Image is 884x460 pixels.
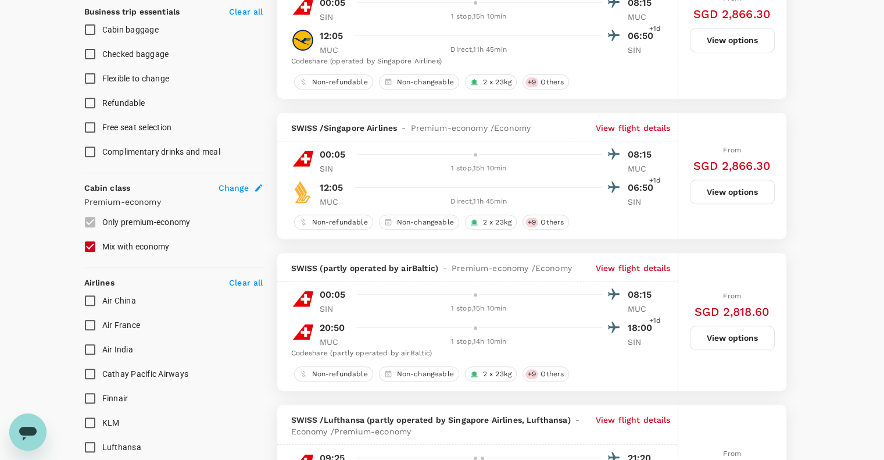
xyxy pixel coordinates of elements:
button: View options [690,180,775,204]
iframe: Button to launch messaging window [9,413,46,451]
strong: Cabin class [84,183,131,192]
span: From [723,292,741,300]
span: Air France [102,320,141,330]
span: Economy [494,122,531,134]
span: Mix with economy [102,242,170,251]
strong: Airlines [84,278,114,287]
span: Free seat selection [102,123,172,132]
span: +1d [649,175,661,187]
span: Refundable [102,98,145,108]
p: 00:05 [320,288,346,302]
div: Codeshare (partly operated by airBaltic) [291,348,657,359]
div: +9Others [522,366,569,381]
span: Others [536,369,568,379]
span: Air China [102,296,136,305]
span: Premium-economy / [452,262,535,274]
img: LH [291,28,314,52]
p: MUC [628,11,657,23]
span: Non-refundable [307,217,373,227]
span: Only premium-economy [102,217,191,227]
img: LX [291,147,314,170]
img: SQ [291,180,314,204]
span: Non-changeable [392,77,459,87]
p: 06:50 [628,181,657,195]
div: Non-changeable [379,74,459,90]
div: Direct , 11h 45min [356,196,602,208]
p: View flight details [596,122,671,134]
div: 2 x 23kg [465,215,517,230]
span: Cathay Pacific Airways [102,369,189,379]
span: Lufthansa [102,443,141,452]
p: MUC [320,44,349,56]
span: Non-refundable [307,77,373,87]
div: 1 stop , 15h 10min [356,303,602,315]
span: + 9 [525,77,538,87]
span: Change [219,182,249,194]
strong: Business trip essentials [84,7,180,16]
p: 06:50 [628,29,657,43]
p: Clear all [229,277,263,288]
h6: SGD 2,866.30 [693,156,771,175]
span: + 9 [525,369,538,379]
div: 2 x 23kg [465,74,517,90]
div: Codeshare (operated by Singapore Airlines) [291,56,657,67]
span: 2 x 23kg [478,217,516,227]
div: 2 x 23kg [465,366,517,381]
p: 12:05 [320,181,343,195]
span: SWISS (partly operated by airBaltic) [291,262,438,274]
p: 18:00 [628,321,657,335]
span: + 9 [525,217,538,227]
p: 12:05 [320,29,343,43]
span: Non-changeable [392,369,459,379]
h6: SGD 2,818.60 [695,302,770,321]
div: +9Others [522,74,569,90]
button: View options [690,326,775,350]
span: Non-refundable [307,369,373,379]
h6: SGD 2,866.30 [693,5,771,23]
span: From [723,146,741,154]
span: - [397,122,410,134]
p: MUC [628,163,657,174]
span: Others [536,77,568,87]
img: LX [291,320,314,344]
p: SIN [320,11,349,23]
span: Air India [102,345,133,354]
p: Premium-economy [84,196,263,208]
div: Non-refundable [294,215,373,230]
div: 1 stop , 15h 10min [356,11,602,23]
span: +1d [649,23,661,35]
span: 2 x 23kg [478,369,516,379]
p: 08:15 [628,288,657,302]
p: View flight details [596,414,671,437]
span: Cabin baggage [102,25,159,34]
p: MUC [320,336,349,348]
p: MUC [628,303,657,315]
span: Flexible to change [102,74,170,83]
span: - [438,262,452,274]
div: 1 stop , 15h 10min [356,163,602,174]
span: SWISS / Singapore Airlines [291,122,398,134]
span: SWISS / Lufthansa (partly operated by Singapore Airlines, Lufthansa) [291,414,571,426]
span: Complimentary drinks and meal [102,147,220,156]
span: Checked baggage [102,49,169,59]
p: SIN [628,196,657,208]
span: 2 x 23kg [478,77,516,87]
p: SIN [628,336,657,348]
div: 1 stop , 14h 10min [356,336,602,348]
span: Non-changeable [392,217,459,227]
p: 00:05 [320,148,346,162]
span: - [571,414,584,426]
img: LX [291,287,314,311]
span: From [723,450,741,458]
span: Economy [535,262,572,274]
p: SIN [628,44,657,56]
span: Premium-economy [334,426,411,437]
div: +9Others [522,215,569,230]
p: Clear all [229,6,263,17]
p: SIN [320,163,349,174]
p: 08:15 [628,148,657,162]
button: View options [690,28,775,52]
div: Direct , 11h 45min [356,44,602,56]
div: Non-refundable [294,74,373,90]
div: Non-changeable [379,215,459,230]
